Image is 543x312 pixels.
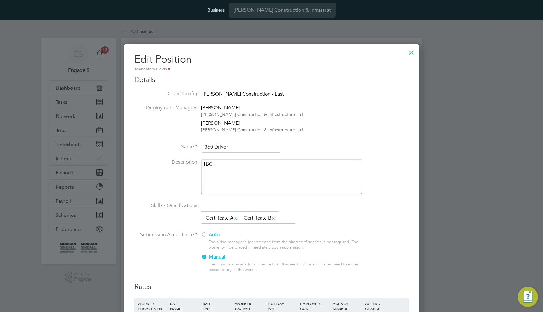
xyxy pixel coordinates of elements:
label: Description [134,159,197,166]
li: Certificate B [241,214,278,222]
div: [PERSON_NAME] Construction & Infrastructure Ltd [201,111,303,118]
label: Auto [201,232,357,238]
label: Name [134,144,197,150]
span: [PERSON_NAME] [201,120,240,126]
label: Submission Acceptance [134,232,197,238]
h3: Rates [134,282,409,292]
label: Skills / Qualifications [134,202,197,209]
div: The hiring manager's (or someone from the hirer) confirmation is required to either accept or rej... [209,262,361,272]
div: The hiring manager's (or someone from the hirer) confirmation is not required. The worker will be... [209,239,361,250]
input: Position name [202,142,280,153]
span: [PERSON_NAME] [201,105,240,111]
li: Certificate A [203,214,240,222]
a: x [271,214,276,222]
h3: Details [134,75,409,85]
span: [PERSON_NAME] Construction - East [202,91,284,97]
button: Engage Resource Center [518,287,538,307]
label: Manual [201,254,357,260]
h2: Edit Position [134,53,409,73]
label: Client Config [134,90,197,97]
p: TBC [203,161,360,167]
a: x [233,214,238,222]
div: Mandatory Fields [134,66,409,73]
label: Deployment Managers [134,105,197,111]
div: [PERSON_NAME] Construction & Infrastructure Ltd [201,127,303,133]
label: Business [207,7,225,13]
